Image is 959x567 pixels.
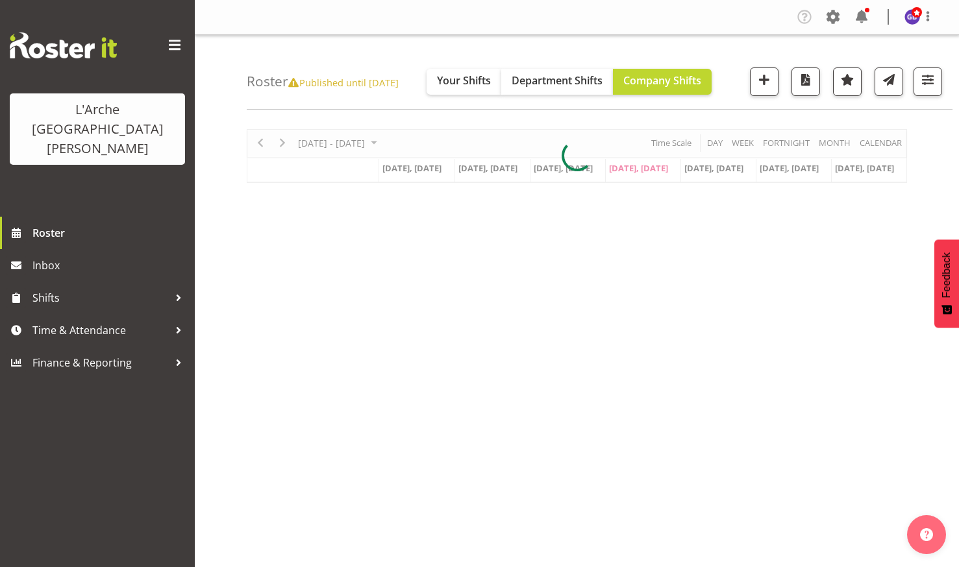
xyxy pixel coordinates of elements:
span: Company Shifts [623,73,701,88]
div: L'Arche [GEOGRAPHIC_DATA][PERSON_NAME] [23,100,172,158]
span: Time & Attendance [32,320,169,340]
button: Download a PDF of the roster according to the set date range. [791,67,820,96]
button: Department Shifts [501,69,613,95]
h4: Roster [247,74,398,89]
button: Add a new shift [750,67,778,96]
button: Feedback - Show survey [934,239,959,328]
span: Feedback [941,252,953,298]
button: Filter Shifts [914,67,942,96]
span: Finance & Reporting [32,353,169,372]
span: Inbox [32,256,188,275]
button: Company Shifts [613,69,712,95]
img: help-xxl-2.png [920,528,933,541]
span: Your Shifts [437,73,491,88]
span: Roster [32,223,188,243]
img: Rosterit website logo [10,32,117,58]
button: Highlight an important date within the roster. [833,67,862,96]
button: Your Shifts [427,69,501,95]
span: Department Shifts [512,73,603,88]
span: Published until [DATE] [288,76,398,89]
button: Send a list of all shifts for the selected filtered period to all rostered employees. [875,67,903,96]
span: Shifts [32,288,169,308]
img: gillian-bradshaw10168.jpg [904,9,920,25]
